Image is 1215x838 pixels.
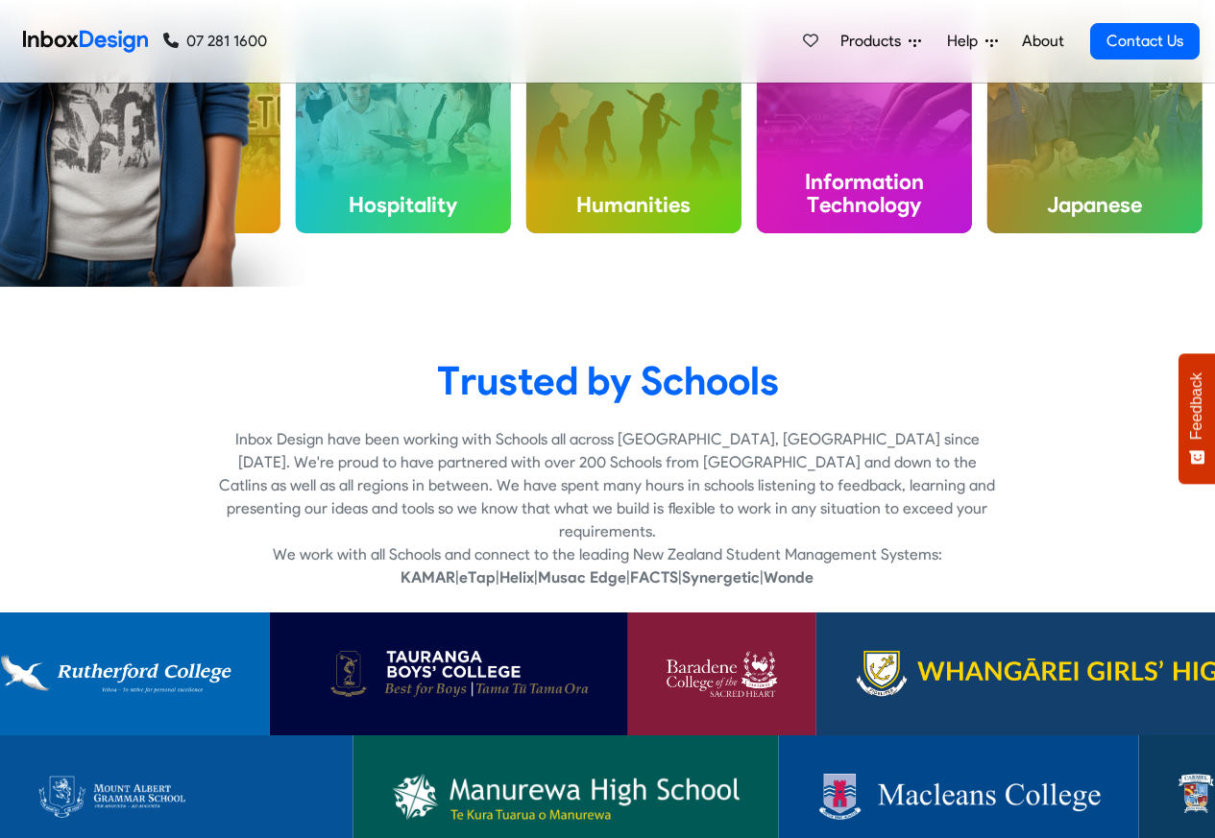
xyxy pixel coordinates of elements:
[1188,372,1205,440] span: Feedback
[459,568,496,587] strong: eTap
[630,568,678,587] strong: FACTS
[667,651,778,697] img: Baradene College
[682,568,760,587] strong: Synergetic
[401,568,455,587] strong: KAMAR
[1090,23,1200,60] a: Contact Us
[840,30,909,53] span: Products
[1016,22,1069,60] a: About
[217,566,998,589] p: | | | | | |
[987,177,1203,232] h4: Japanese
[308,651,590,697] img: Tauranga Boys’ College
[392,774,740,820] img: Manurewa High School
[939,22,1006,60] a: Help
[764,568,814,587] strong: Wonde
[296,177,511,232] h4: Hospitality
[217,543,998,566] p: We work with all Schools and connect to the leading New Zealand Student Management Systems:
[499,568,534,587] strong: Helix
[538,568,626,587] strong: Musac Edge
[14,356,1201,405] heading: Trusted by Schools
[217,428,998,543] p: Inbox Design have been working with Schools all across [GEOGRAPHIC_DATA], [GEOGRAPHIC_DATA] since...
[757,154,972,233] h4: Information Technology
[947,30,985,53] span: Help
[37,774,315,820] img: Mt Albert Grammar School
[816,774,1100,820] img: Macleans College
[163,30,267,53] a: 07 281 1600
[833,22,929,60] a: Products
[526,177,741,232] h4: Humanities
[1179,353,1215,484] button: Feedback - Show survey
